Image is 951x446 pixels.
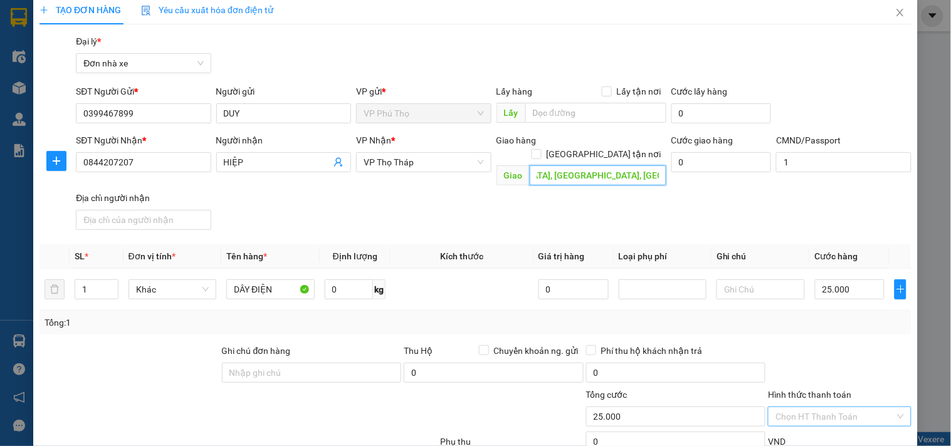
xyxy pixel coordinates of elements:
[497,103,525,123] span: Lấy
[39,5,121,15] span: TẠO ĐƠN HÀNG
[356,135,391,145] span: VP Nhận
[497,135,537,145] span: Giao hàng
[39,6,48,14] span: plus
[671,152,772,172] input: Cước giao hàng
[364,153,483,172] span: VP Thọ Tháp
[671,103,772,123] input: Cước lấy hàng
[83,54,203,73] span: Đơn nhà xe
[539,279,609,299] input: 0
[46,151,66,171] button: plus
[75,251,85,261] span: SL
[364,104,483,123] span: VP Phú Thọ
[141,5,273,15] span: Yêu cầu xuất hóa đơn điện tử
[404,346,433,356] span: Thu Hộ
[497,165,530,185] span: Giao
[47,156,66,166] span: plus
[373,279,386,299] span: kg
[45,279,65,299] button: delete
[76,210,211,230] input: Địa chỉ của người nhận
[671,86,728,96] label: Cước lấy hàng
[542,147,666,161] span: [GEOGRAPHIC_DATA] tận nơi
[136,280,209,299] span: Khác
[539,251,585,261] span: Giá trị hàng
[334,157,344,167] span: user-add
[596,344,708,358] span: Phí thu hộ khách nhận trả
[776,133,911,147] div: CMND/Passport
[76,85,211,98] div: SĐT Người Gửi
[76,36,101,46] span: Đại lý
[440,251,483,261] span: Kích thước
[222,363,402,383] input: Ghi chú đơn hàng
[712,244,809,269] th: Ghi chú
[141,6,151,16] img: icon
[76,133,211,147] div: SĐT Người Nhận
[895,8,905,18] span: close
[895,284,905,294] span: plus
[525,103,666,123] input: Dọc đường
[717,279,804,299] input: Ghi Chú
[671,135,733,145] label: Cước giao hàng
[530,165,666,185] input: Dọc đường
[45,316,368,329] div: Tổng: 1
[489,344,584,358] span: Chuyển khoản ng. gửi
[356,85,491,98] div: VP gửi
[129,251,176,261] span: Đơn vị tính
[216,85,351,98] div: Người gửi
[222,346,291,356] label: Ghi chú đơn hàng
[768,390,851,400] label: Hình thức thanh toán
[226,279,314,299] input: VD: Bàn, Ghế
[614,244,712,269] th: Loại phụ phí
[497,86,533,96] span: Lấy hàng
[333,251,377,261] span: Định lượng
[815,251,858,261] span: Cước hàng
[586,390,628,400] span: Tổng cước
[612,85,666,98] span: Lấy tận nơi
[226,251,267,261] span: Tên hàng
[216,133,351,147] div: Người nhận
[895,279,906,299] button: plus
[76,191,211,205] div: Địa chỉ người nhận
